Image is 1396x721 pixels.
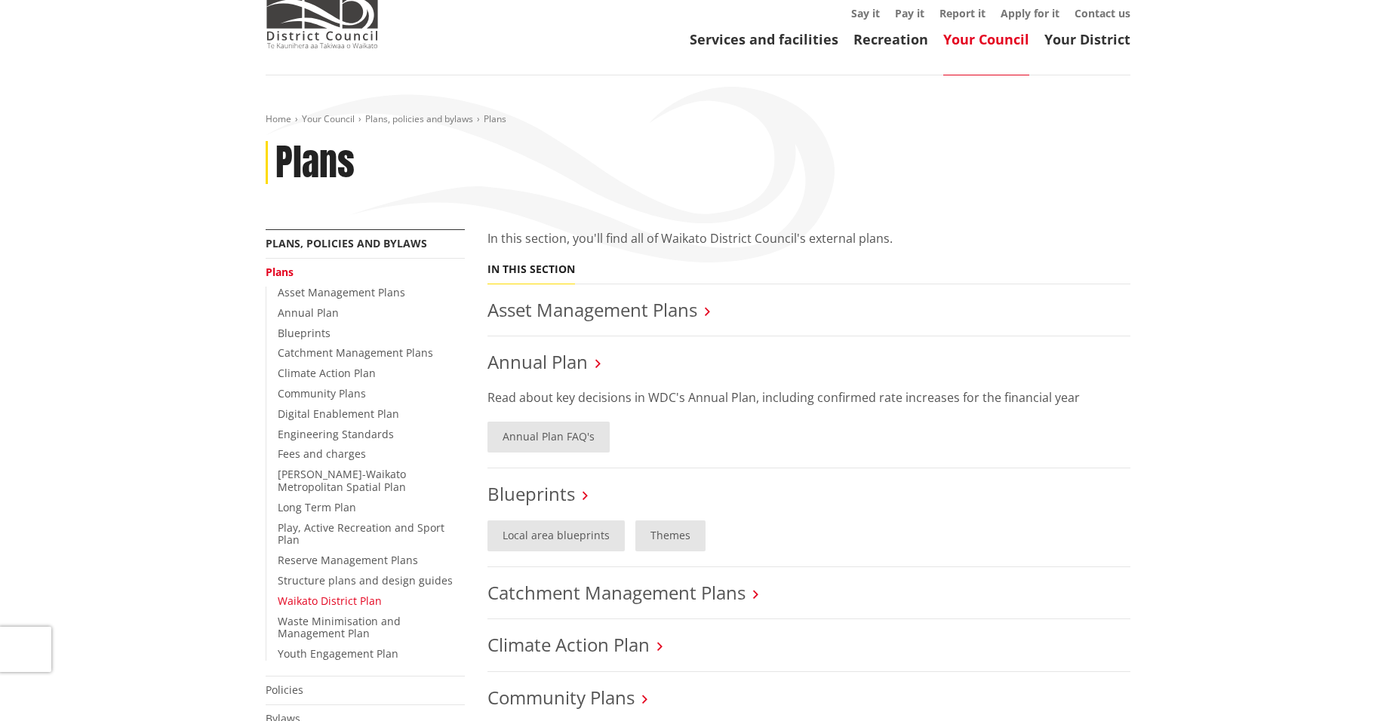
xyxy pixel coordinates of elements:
[278,594,382,608] a: Waikato District Plan
[266,683,303,697] a: Policies
[278,573,453,588] a: Structure plans and design guides
[487,685,635,710] a: Community Plans
[278,305,339,320] a: Annual Plan
[278,520,444,548] a: Play, Active Recreation and Sport Plan
[487,388,1130,407] p: Read about key decisions in WDC's Annual Plan, including confirmed rate increases for the financi...
[1044,30,1130,48] a: Your District
[487,349,588,374] a: Annual Plan
[302,112,355,125] a: Your Council
[278,326,331,340] a: Blueprints
[487,422,610,453] a: Annual Plan FAQ's
[851,6,880,20] a: Say it
[278,500,356,514] a: Long Term Plan
[690,30,838,48] a: Services and facilities
[266,236,427,250] a: Plans, policies and bylaws
[266,265,294,279] a: Plans
[487,297,697,322] a: Asset Management Plans
[266,112,291,125] a: Home
[487,263,575,276] h5: In this section
[278,427,394,441] a: Engineering Standards
[484,112,506,125] span: Plans
[278,446,366,461] a: Fees and charges
[1075,6,1130,20] a: Contact us
[266,113,1130,126] nav: breadcrumb
[278,386,366,400] a: Community Plans
[943,30,1029,48] a: Your Council
[1001,6,1059,20] a: Apply for it
[635,520,706,551] a: Themes
[853,30,928,48] a: Recreation
[278,345,433,360] a: Catchment Management Plans
[487,520,625,551] a: Local area blueprints
[278,467,406,494] a: [PERSON_NAME]-Waikato Metropolitan Spatial Plan
[939,6,986,20] a: Report it
[278,553,418,567] a: Reserve Management Plans
[275,141,355,185] h1: Plans
[895,6,924,20] a: Pay it
[278,407,399,421] a: Digital Enablement Plan
[487,229,1130,247] p: In this section, you'll find all of Waikato District Council's external plans.
[278,366,376,380] a: Climate Action Plan
[487,632,650,657] a: Climate Action Plan
[487,580,746,605] a: Catchment Management Plans
[1327,658,1381,712] iframe: Messenger Launcher
[278,646,398,661] a: Youth Engagement Plan
[487,481,575,506] a: Blueprints
[278,614,401,641] a: Waste Minimisation and Management Plan
[365,112,473,125] a: Plans, policies and bylaws
[278,285,405,299] a: Asset Management Plans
